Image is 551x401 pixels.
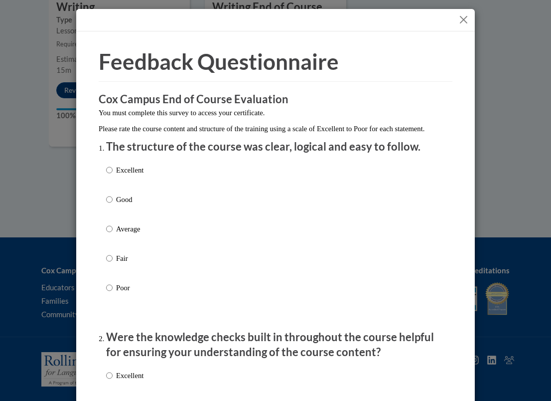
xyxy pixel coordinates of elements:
[99,107,452,118] p: You must complete this survey to access your certificate.
[106,194,113,205] input: Good
[99,48,339,74] span: Feedback Questionnaire
[106,253,113,264] input: Fair
[106,223,113,234] input: Average
[116,253,143,264] p: Fair
[99,92,452,107] h3: Cox Campus End of Course Evaluation
[116,223,143,234] p: Average
[116,370,143,381] p: Excellent
[116,282,143,293] p: Poor
[457,13,470,26] button: Close
[106,370,113,381] input: Excellent
[106,330,445,361] p: Were the knowledge checks built in throughout the course helpful for ensuring your understanding ...
[106,165,113,176] input: Excellent
[106,282,113,293] input: Poor
[116,194,143,205] p: Good
[116,165,143,176] p: Excellent
[106,139,445,155] p: The structure of the course was clear, logical and easy to follow.
[99,123,452,134] p: Please rate the course content and structure of the training using a scale of Excellent to Poor f...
